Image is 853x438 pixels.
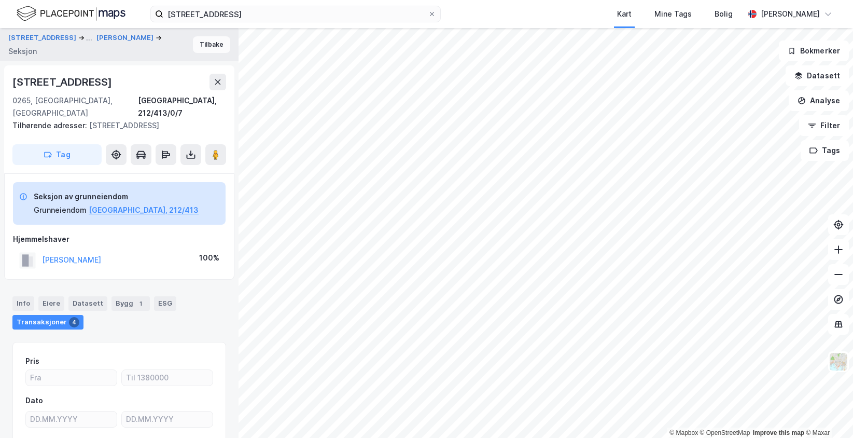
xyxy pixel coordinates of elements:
button: [GEOGRAPHIC_DATA], 212/413 [89,204,199,216]
a: OpenStreetMap [700,429,750,436]
div: 1 [135,298,146,309]
a: Mapbox [669,429,698,436]
button: [STREET_ADDRESS] [8,32,78,44]
button: Bokmerker [779,40,849,61]
input: Fra [26,370,117,386]
div: ... [86,32,92,44]
div: Datasett [68,296,107,311]
button: Tilbake [193,36,230,53]
button: Filter [799,115,849,136]
a: Improve this map [753,429,804,436]
button: Tags [801,140,849,161]
input: DD.MM.YYYY [26,412,117,427]
div: Grunneiendom [34,204,87,216]
div: [PERSON_NAME] [761,8,820,20]
span: Tilhørende adresser: [12,121,89,130]
div: [GEOGRAPHIC_DATA], 212/413/0/7 [138,94,226,119]
div: 100% [199,252,219,264]
div: Seksjon [8,45,37,58]
div: 4 [69,317,79,327]
div: ESG [154,296,176,311]
div: Dato [25,394,43,407]
button: Tag [12,144,102,165]
div: Kart [617,8,632,20]
div: [STREET_ADDRESS] [12,119,218,132]
div: Hjemmelshaver [13,233,226,245]
div: Info [12,296,34,311]
div: Bolig [715,8,733,20]
div: Bygg [111,296,150,311]
input: DD.MM.YYYY [122,412,213,427]
input: Til 1380000 [122,370,213,386]
img: logo.f888ab2527a4732fd821a326f86c7f29.svg [17,5,125,23]
div: 0265, [GEOGRAPHIC_DATA], [GEOGRAPHIC_DATA] [12,94,138,119]
img: Z [829,352,848,372]
iframe: Chat Widget [801,388,853,438]
div: Mine Tags [654,8,692,20]
div: Transaksjoner [12,315,83,330]
div: [STREET_ADDRESS] [12,74,114,90]
input: Søk på adresse, matrikkel, gårdeiere, leietakere eller personer [163,6,428,22]
div: Pris [25,355,39,367]
button: Analyse [789,90,849,111]
div: Seksjon av grunneiendom [34,190,199,203]
div: Eiere [38,296,64,311]
button: Datasett [786,65,849,86]
button: [PERSON_NAME] [96,33,156,43]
